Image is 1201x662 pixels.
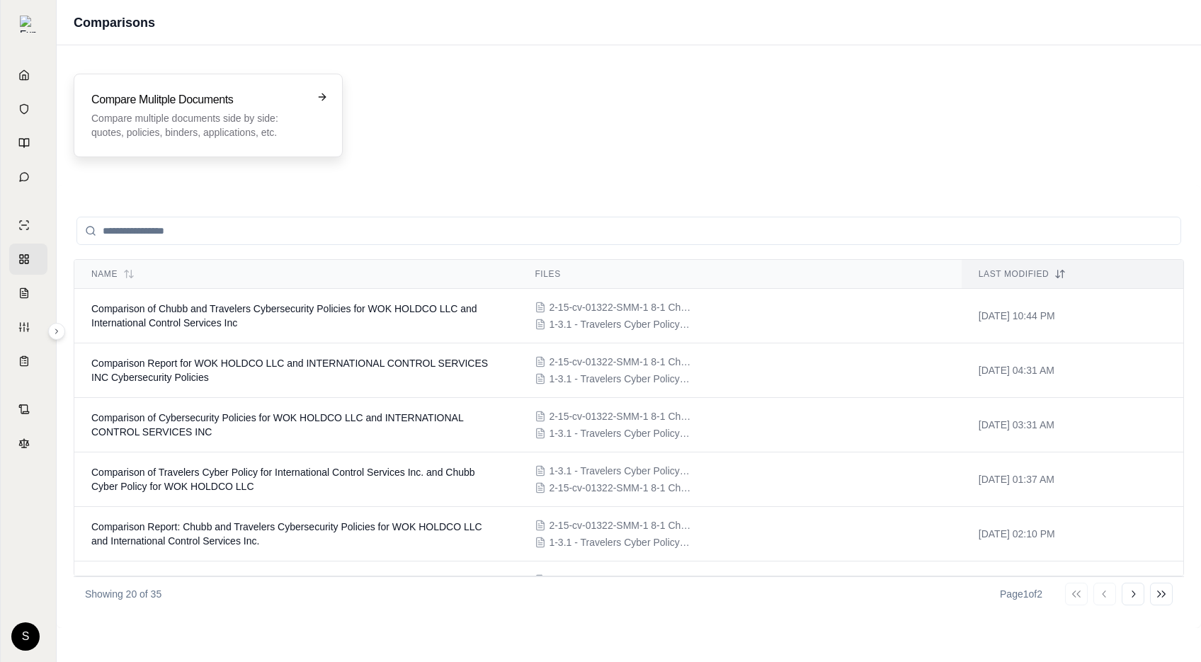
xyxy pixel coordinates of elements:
th: Files [518,260,961,289]
span: 1-3.1 - Travelers Cyber Policy40.pdf [549,426,690,440]
span: Comparison Report for WOK HOLDCO LLC and INTERNATIONAL CONTROL SERVICES INC Cybersecurity Policies [91,358,488,383]
p: Compare multiple documents side by side: quotes, policies, binders, applications, etc. [91,111,305,139]
span: 1-3.1 - Travelers Cyber Policy40.pdf [549,535,690,549]
a: Contract Analysis [9,394,47,425]
h1: Comparisons [74,13,155,33]
a: Claim Coverage [9,278,47,309]
h3: Compare Mulitple Documents [91,91,305,108]
td: [DATE] 01:37 AM [962,452,1183,507]
a: Custom Report [9,312,47,343]
a: Coverage Table [9,346,47,377]
span: Comparison Report: Chubb and Travelers Cybersecurity Policies for WOK HOLDCO LLC and Internationa... [91,521,482,547]
div: Last modified [979,268,1166,280]
span: Comparison of Cybersecurity Policies for WOK HOLDCO LLC and INTERNATIONAL CONTROL SERVICES INC [91,412,463,438]
div: S [11,622,40,651]
a: Chat [9,161,47,193]
a: Documents Vault [9,93,47,125]
span: 2-15-cv-01322-SMM-1 8-1 Chubb Cyber2.pdf [549,355,690,369]
span: 1-3.1 - Travelers Cyber Policy40.pdf [549,464,690,478]
span: Beazley Media Quote.pdf [549,573,690,587]
td: [DATE] 02:10 PM [962,507,1183,561]
img: Expand sidebar [20,16,37,33]
span: Comparison of Chubb and Travelers Cybersecurity Policies for WOK HOLDCO LLC and International Con... [91,303,477,329]
div: Name [91,268,501,280]
span: 2-15-cv-01322-SMM-1 8-1 Chubb Cyber2.pdf [549,481,690,495]
a: Policy Comparisons [9,244,47,275]
a: Prompt Library [9,127,47,159]
div: Page 1 of 2 [1000,587,1042,601]
td: [DATE] 03:31 AM [962,398,1183,452]
span: 1-3.1 - Travelers Cyber Policy40.pdf [549,317,690,331]
span: 2-15-cv-01322-SMM-1 8-1 Chubb Cyber2.pdf [549,518,690,532]
button: Expand sidebar [14,10,42,38]
a: Legal Search Engine [9,428,47,459]
td: [DATE] 07:58 AM [962,561,1183,616]
p: Showing 20 of 35 [85,587,161,601]
a: Single Policy [9,210,47,241]
span: 2-15-cv-01322-SMM-1 8-1 Chubb Cyber2.pdf [549,409,690,423]
span: 1-3.1 - Travelers Cyber Policy40.pdf [549,372,690,386]
span: 2-15-cv-01322-SMM-1 8-1 Chubb Cyber2.pdf [549,300,690,314]
td: [DATE] 04:31 AM [962,343,1183,398]
a: Home [9,59,47,91]
button: Expand sidebar [48,323,65,340]
span: Comparison of Travelers Cyber Policy for International Control Services Inc. and Chubb Cyber Poli... [91,467,475,492]
td: [DATE] 10:44 PM [962,289,1183,343]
